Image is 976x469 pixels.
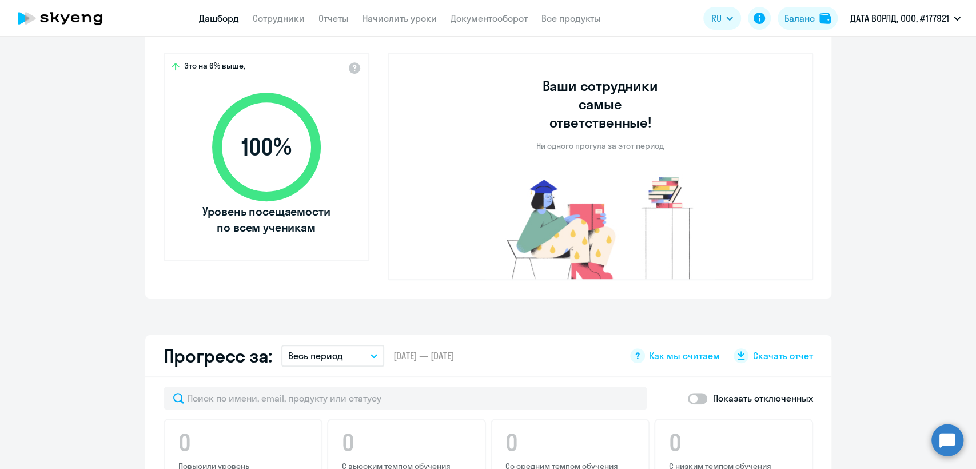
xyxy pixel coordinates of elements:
[451,13,528,24] a: Документооборот
[201,204,332,236] span: Уровень посещаемости по всем ученикам
[485,174,715,279] img: no-truants
[164,387,647,410] input: Поиск по имени, email, продукту или статусу
[184,61,245,74] span: Это на 6% выше,
[753,349,813,362] span: Скачать отчет
[778,7,838,30] button: Балансbalance
[819,13,831,24] img: balance
[650,349,720,362] span: Как мы считаем
[713,391,813,405] p: Показать отключенных
[362,13,437,24] a: Начислить уроки
[199,13,239,24] a: Дашборд
[201,133,332,161] span: 100 %
[711,11,722,25] span: RU
[844,5,966,32] button: ДАТА ВОРЛД, ООО, #177921
[288,349,343,363] p: Весь период
[527,77,674,132] h3: Ваши сотрудники самые ответственные!
[850,11,949,25] p: ДАТА ВОРЛД, ООО, #177921
[393,349,454,362] span: [DATE] — [DATE]
[703,7,741,30] button: RU
[784,11,815,25] div: Баланс
[253,13,305,24] a: Сотрудники
[281,345,384,367] button: Весь период
[541,13,601,24] a: Все продукты
[536,141,664,151] p: Ни одного прогула за этот период
[164,344,272,367] h2: Прогресс за:
[318,13,349,24] a: Отчеты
